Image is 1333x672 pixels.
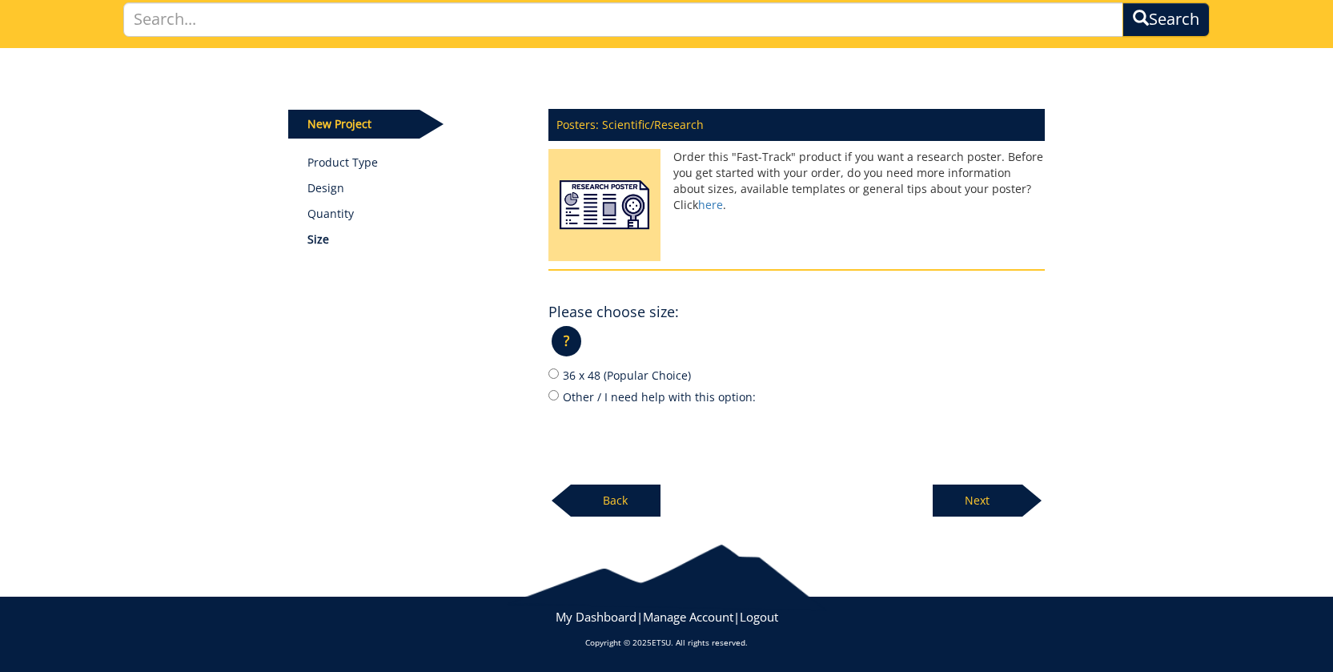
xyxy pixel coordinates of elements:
[548,304,679,320] h4: Please choose size:
[643,609,733,625] a: Manage Account
[552,326,581,356] p: ?
[307,206,524,222] p: Quantity
[1122,2,1210,37] button: Search
[740,609,778,625] a: Logout
[288,110,420,139] p: New Project
[548,109,1045,141] p: Posters: Scientific/Research
[548,388,1045,405] label: Other / I need help with this option:
[571,485,660,517] p: Back
[548,390,559,400] input: Other / I need help with this option:
[698,197,723,212] a: here
[548,366,1045,384] label: 36 x 48 (Popular Choice)
[307,155,524,171] a: Product Type
[123,2,1124,37] input: Search...
[548,149,1045,213] p: Order this "Fast-Track" product if you want a research poster. Before you get started with your o...
[933,485,1022,517] p: Next
[548,368,559,379] input: 36 x 48 (Popular Choice)
[307,231,524,247] p: Size
[307,180,524,196] p: Design
[652,637,671,648] a: ETSU
[556,609,636,625] a: My Dashboard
